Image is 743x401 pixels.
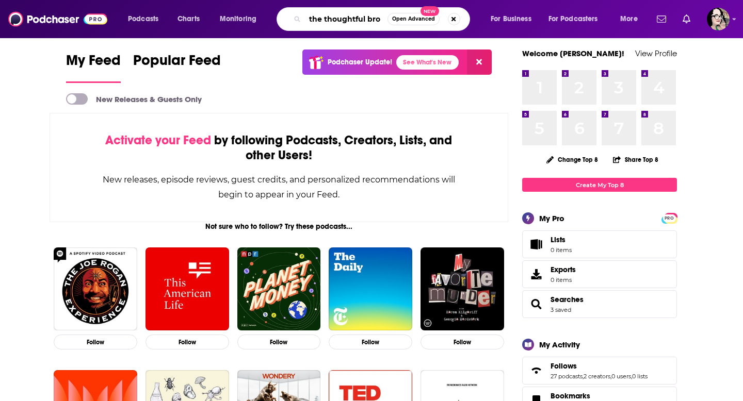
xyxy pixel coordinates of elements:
span: New [421,6,439,16]
span: Lists [551,235,572,244]
span: 0 items [551,276,576,283]
span: Activate your Feed [105,132,211,148]
a: PRO [663,214,675,222]
span: , [631,373,632,380]
a: 0 lists [632,373,648,380]
a: Show notifications dropdown [653,10,670,28]
span: More [620,12,638,26]
a: Welcome [PERSON_NAME]! [522,48,624,58]
button: Change Top 8 [540,153,604,166]
a: Charts [171,11,206,27]
button: open menu [542,11,613,27]
a: 27 podcasts [551,373,583,380]
img: My Favorite Murder with Karen Kilgariff and Georgia Hardstark [421,247,504,331]
a: View Profile [635,48,677,58]
img: This American Life [146,247,229,331]
span: , [583,373,584,380]
a: 2 creators [584,373,610,380]
span: Open Advanced [392,16,435,22]
div: Not sure who to follow? Try these podcasts... [50,222,508,231]
a: Searches [526,297,546,311]
a: Bookmarks [551,391,612,400]
span: Exports [551,265,576,274]
div: Search podcasts, credits, & more... [286,7,480,31]
span: Searches [522,290,677,318]
p: Podchaser Update! [328,58,392,66]
img: Planet Money [237,247,321,331]
button: open menu [121,11,172,27]
img: Podchaser - Follow, Share and Rate Podcasts [8,9,107,29]
img: User Profile [707,8,730,30]
div: My Activity [539,340,580,349]
a: 0 users [611,373,631,380]
button: Follow [54,335,137,349]
span: PRO [663,214,675,222]
span: Follows [551,361,577,371]
button: Follow [421,335,504,349]
span: , [610,373,611,380]
a: Searches [551,295,584,304]
button: Follow [329,335,412,349]
a: My Feed [66,52,121,83]
span: Lists [526,237,546,252]
button: open menu [213,11,270,27]
span: Charts [177,12,200,26]
span: Monitoring [220,12,256,26]
a: See What's New [396,55,459,70]
img: The Daily [329,247,412,331]
span: Logged in as kdaneman [707,8,730,30]
span: For Business [491,12,531,26]
span: Exports [526,267,546,281]
button: Follow [237,335,321,349]
button: open menu [483,11,544,27]
span: My Feed [66,52,121,75]
div: by following Podcasts, Creators, Lists, and other Users! [102,133,456,163]
button: Share Top 8 [612,149,659,170]
input: Search podcasts, credits, & more... [305,11,387,27]
div: My Pro [539,213,564,223]
span: Lists [551,235,566,244]
a: New Releases & Guests Only [66,93,202,105]
button: open menu [613,11,651,27]
img: The Joe Rogan Experience [54,247,137,331]
a: Show notifications dropdown [679,10,694,28]
span: Follows [522,357,677,385]
span: Popular Feed [133,52,221,75]
a: Follows [551,361,648,371]
button: Show profile menu [707,8,730,30]
button: Follow [146,335,229,349]
span: For Podcasters [548,12,598,26]
a: 3 saved [551,306,571,313]
span: 0 items [551,246,572,254]
a: Popular Feed [133,52,221,83]
div: New releases, episode reviews, guest credits, and personalized recommendations will begin to appe... [102,172,456,202]
span: Podcasts [128,12,158,26]
button: Open AdvancedNew [387,13,440,25]
a: Create My Top 8 [522,178,677,192]
span: Bookmarks [551,391,590,400]
a: Follows [526,363,546,378]
a: Lists [522,230,677,258]
a: Exports [522,260,677,288]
